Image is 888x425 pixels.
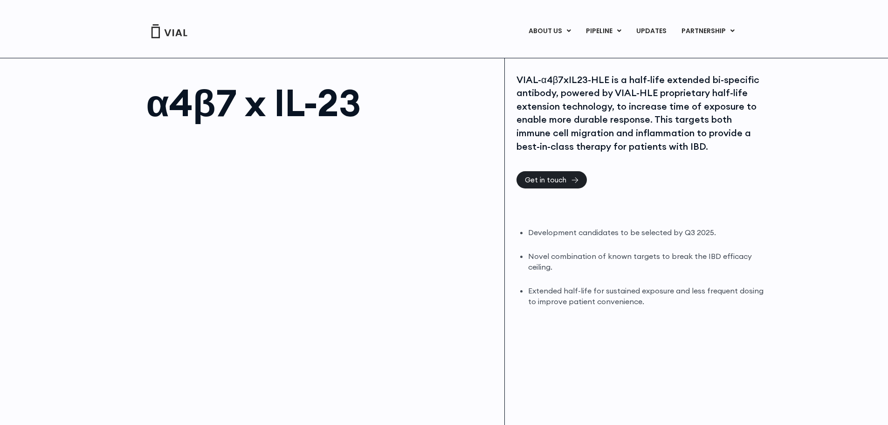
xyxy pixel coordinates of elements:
[528,227,765,238] li: Development candidates to be selected by Q3 2025.
[528,286,765,307] li: Extended half-life for sustained exposure and less frequent dosing to improve patient convenience.
[629,23,674,39] a: UPDATES
[674,23,742,39] a: PARTNERSHIPMenu Toggle
[516,171,587,188] a: Get in touch
[521,23,578,39] a: ABOUT USMenu Toggle
[151,24,188,38] img: Vial Logo
[146,84,496,121] h1: α4β7 x IL-23
[525,176,566,183] span: Get in touch
[516,73,765,153] div: VIAL-α4β7xIL23-HLE is a half-life extended bi-specific antibody, powered by VIAL-HLE proprietary ...
[528,251,765,272] li: Novel combination of known targets to break the IBD efficacy ceiling.
[578,23,628,39] a: PIPELINEMenu Toggle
